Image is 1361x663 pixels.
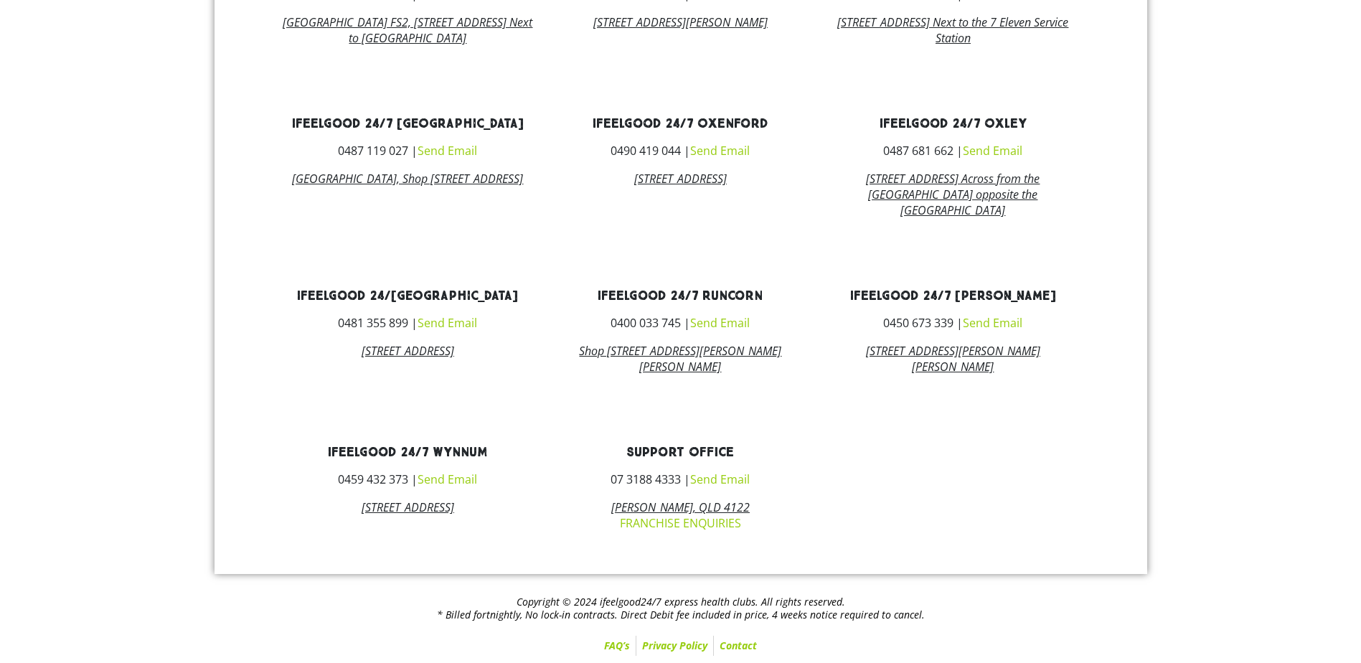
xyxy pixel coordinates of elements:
[620,515,741,531] a: FRANCHISE ENQUIRIES
[827,317,1078,329] h3: 0450 673 339 |
[283,317,534,329] h3: 0481 355 899 |
[714,636,763,656] a: Contact
[292,171,523,187] a: [GEOGRAPHIC_DATA], Shop [STREET_ADDRESS]
[362,343,454,359] a: [STREET_ADDRESS]
[222,636,1140,656] nav: Menu
[963,315,1022,331] a: Send Email
[963,143,1022,159] a: Send Email
[880,116,1027,132] a: ifeelgood 24/7 Oxley
[292,116,524,132] a: ifeelgood 24/7 [GEOGRAPHIC_DATA]
[690,315,750,331] a: Send Email
[850,288,1056,304] a: ifeelgood 24/7 [PERSON_NAME]
[827,145,1078,156] h3: 0487 681 662 |
[634,171,727,187] a: [STREET_ADDRESS]
[690,143,750,159] a: Send Email
[283,474,534,485] h3: 0459 432 373 |
[555,474,806,485] h3: 07 3188 4333 |
[283,14,532,46] a: [GEOGRAPHIC_DATA] FS2, [STREET_ADDRESS] Next to [GEOGRAPHIC_DATA]
[222,596,1140,621] h2: Copyright © 2024 ifeelgood24/7 express health clubs. All rights reserved. * Billed fortnightly, N...
[418,315,477,331] a: Send Email
[598,288,763,304] a: ifeelgood 24/7 Runcorn
[593,116,768,132] a: ifeelgood 24/7 Oxenford
[418,471,477,487] a: Send Email
[555,446,806,459] h3: Support Office
[297,288,518,304] a: ifeelgood 24/[GEOGRAPHIC_DATA]
[636,636,713,656] a: Privacy Policy
[328,444,487,461] a: ifeelgood 24/7 Wynnum
[579,343,781,375] a: Shop [STREET_ADDRESS][PERSON_NAME][PERSON_NAME]
[555,317,806,329] h3: 0400 033 745 |
[690,471,750,487] a: Send Email
[418,143,477,159] a: Send Email
[283,145,534,156] h3: 0487 119 027 |
[598,636,636,656] a: FAQ’s
[362,499,454,515] a: [STREET_ADDRESS]
[555,145,806,156] h3: 0490 419 044 |
[866,343,1040,375] a: [STREET_ADDRESS][PERSON_NAME][PERSON_NAME]
[611,499,750,515] i: [PERSON_NAME], QLD 4122
[593,14,768,30] a: [STREET_ADDRESS][PERSON_NAME]
[837,14,1068,46] a: [STREET_ADDRESS] Next to the 7 Eleven Service Station
[866,171,1040,218] a: [STREET_ADDRESS] Across from the [GEOGRAPHIC_DATA] opposite the [GEOGRAPHIC_DATA]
